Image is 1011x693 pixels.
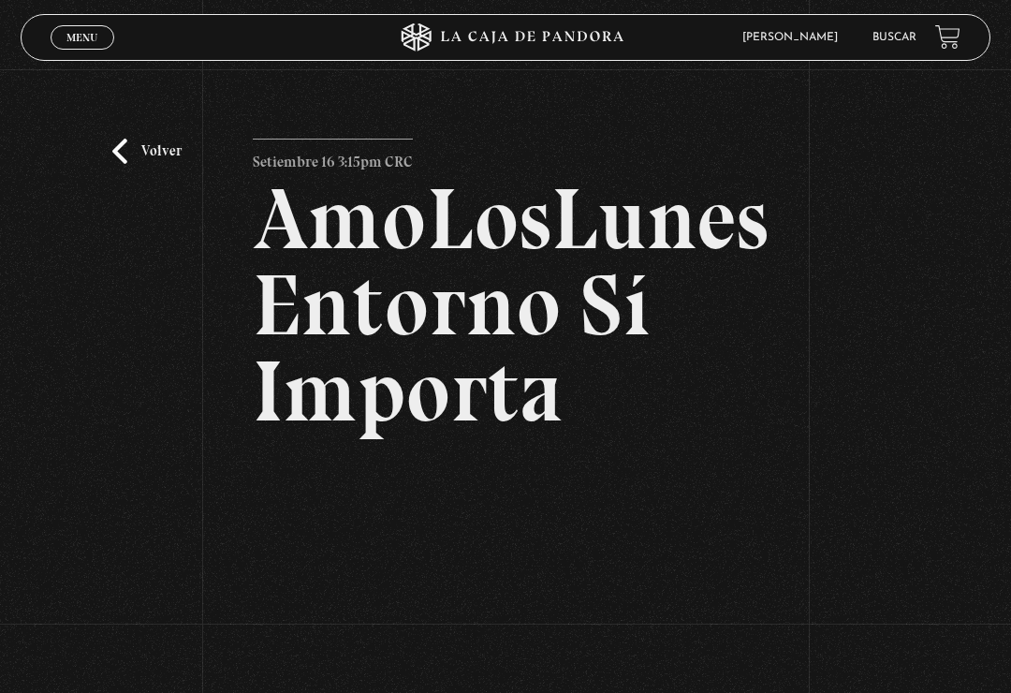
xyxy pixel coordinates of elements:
a: Volver [112,139,182,164]
h2: AmoLosLunes Entorno Sí Importa [253,176,757,435]
span: [PERSON_NAME] [733,32,857,43]
a: Buscar [872,32,916,43]
span: Menu [66,32,97,43]
span: Cerrar [61,48,105,61]
a: View your shopping cart [935,24,960,50]
p: Setiembre 16 3:15pm CRC [253,139,413,176]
